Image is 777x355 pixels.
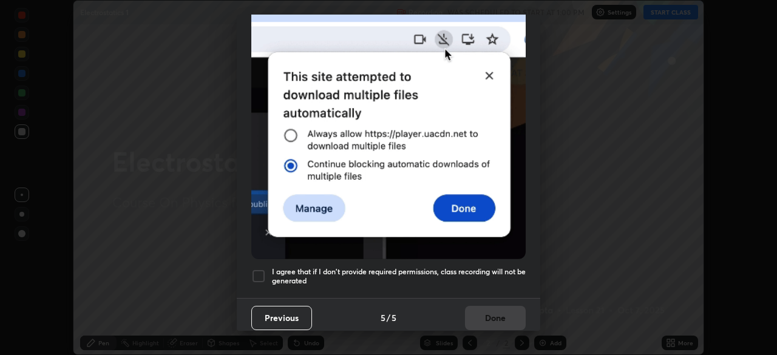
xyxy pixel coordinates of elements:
h4: / [387,311,390,324]
h4: 5 [392,311,396,324]
h4: 5 [381,311,385,324]
h5: I agree that if I don't provide required permissions, class recording will not be generated [272,267,526,286]
button: Previous [251,306,312,330]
